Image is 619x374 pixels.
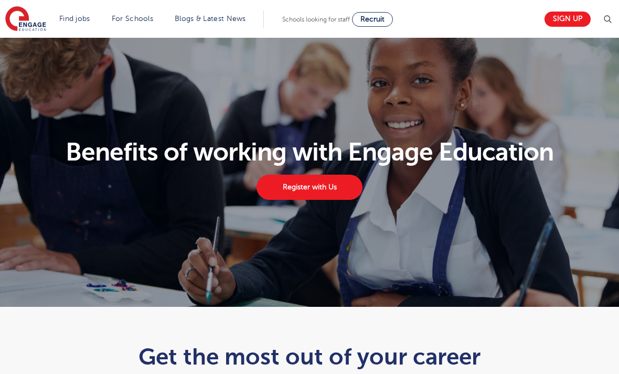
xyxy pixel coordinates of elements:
span: Recruit [360,15,385,23]
span: Schools looking for staff [282,16,350,23]
a: Sign up [545,12,591,27]
h1: Get the most out of your career [63,344,556,370]
a: Recruit [352,12,393,27]
a: Register with Us [257,175,362,200]
h1: Benefits of working with Engage Education [63,140,556,165]
a: Find jobs [59,15,90,23]
a: For Schools [112,15,153,23]
img: Engage Education [5,6,46,33]
a: Blogs & Latest News [175,15,246,23]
